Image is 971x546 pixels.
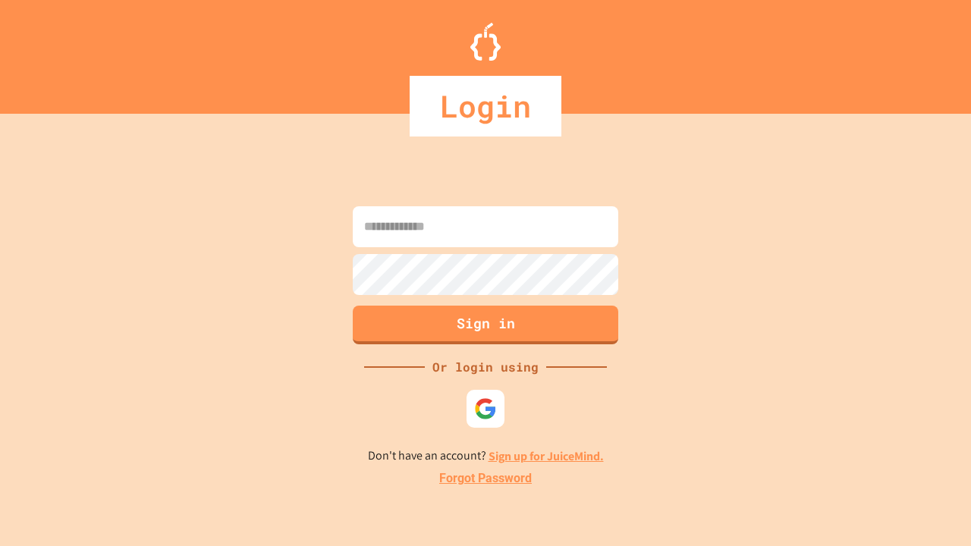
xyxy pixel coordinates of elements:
[425,358,546,376] div: Or login using
[474,397,497,420] img: google-icon.svg
[353,306,618,344] button: Sign in
[845,419,956,484] iframe: chat widget
[489,448,604,464] a: Sign up for JuiceMind.
[439,469,532,488] a: Forgot Password
[410,76,561,136] div: Login
[470,23,501,61] img: Logo.svg
[907,485,956,531] iframe: chat widget
[368,447,604,466] p: Don't have an account?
